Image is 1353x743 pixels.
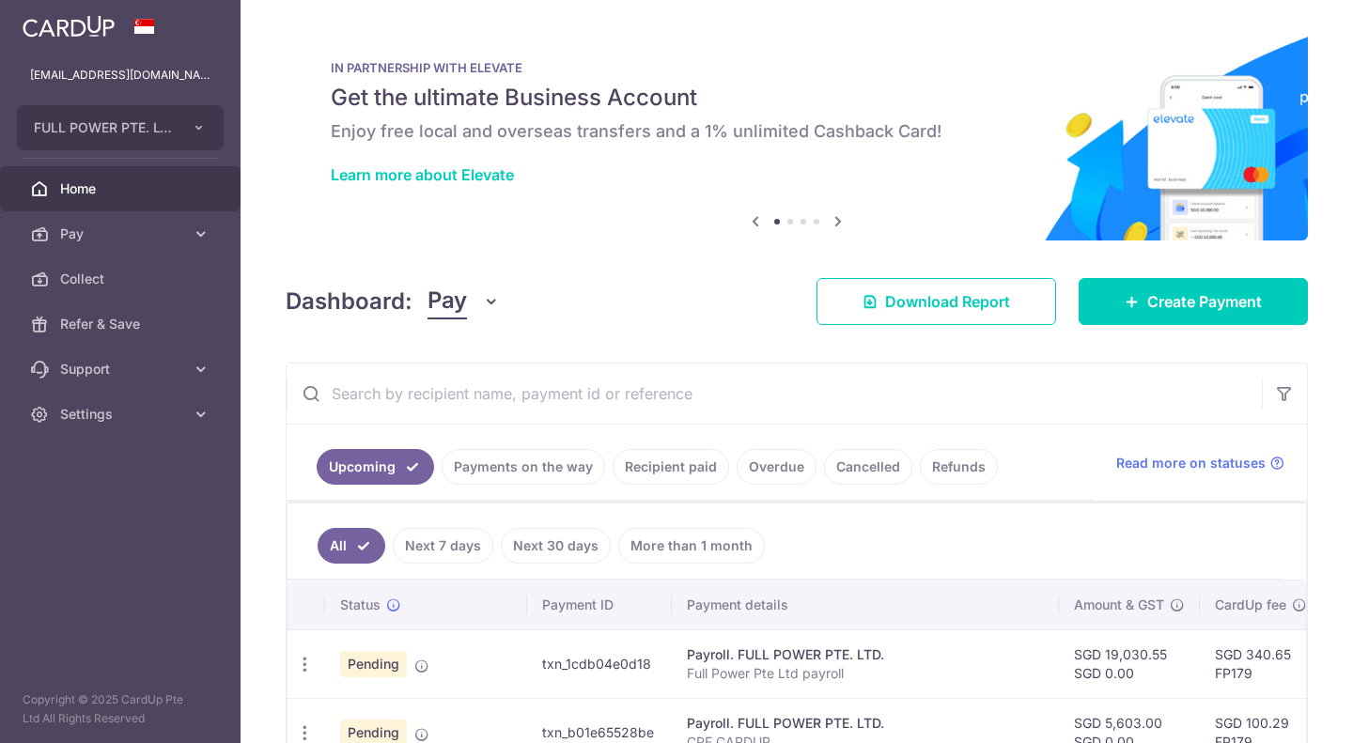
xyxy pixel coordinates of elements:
div: Payroll. FULL POWER PTE. LTD. [687,645,1044,664]
span: Pay [60,224,184,243]
span: Status [340,596,381,614]
a: Overdue [737,449,816,485]
p: IN PARTNERSHIP WITH ELEVATE [331,60,1263,75]
a: Next 7 days [393,528,493,564]
button: Pay [428,284,500,319]
a: Next 30 days [501,528,611,564]
a: All [318,528,385,564]
td: SGD 340.65 FP179 [1200,629,1322,698]
span: Collect [60,270,184,288]
h5: Get the ultimate Business Account [331,83,1263,113]
a: Recipient paid [613,449,729,485]
span: Download Report [885,290,1010,313]
h6: Enjoy free local and overseas transfers and a 1% unlimited Cashback Card! [331,120,1263,143]
span: Settings [60,405,184,424]
img: Renovation banner [286,30,1308,240]
span: Pending [340,651,407,677]
span: FULL POWER PTE. LTD. [34,118,173,137]
a: Cancelled [824,449,912,485]
a: Download Report [816,278,1056,325]
td: SGD 19,030.55 SGD 0.00 [1059,629,1200,698]
button: FULL POWER PTE. LTD. [17,105,224,150]
a: Create Payment [1079,278,1308,325]
input: Search by recipient name, payment id or reference [287,364,1262,424]
td: txn_1cdb04e0d18 [527,629,672,698]
a: Payments on the way [442,449,605,485]
a: Refunds [920,449,998,485]
a: Read more on statuses [1116,454,1284,472]
a: More than 1 month [618,528,765,564]
span: Amount & GST [1074,596,1164,614]
h4: Dashboard: [286,285,412,318]
span: Refer & Save [60,315,184,333]
iframe: Opens a widget where you can find more information [1233,687,1334,734]
div: Payroll. FULL POWER PTE. LTD. [687,714,1044,733]
p: Full Power Pte Ltd payroll [687,664,1044,683]
th: Payment ID [527,580,672,629]
span: Pay [428,284,467,319]
th: Payment details [672,580,1059,629]
p: [EMAIL_ADDRESS][DOMAIN_NAME] [30,66,210,85]
a: Upcoming [317,449,434,485]
img: CardUp [23,15,115,38]
span: CardUp fee [1215,596,1286,614]
span: Read more on statuses [1116,454,1266,472]
span: Home [60,179,184,198]
a: Learn more about Elevate [331,165,514,184]
span: Create Payment [1147,290,1262,313]
span: Support [60,360,184,379]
